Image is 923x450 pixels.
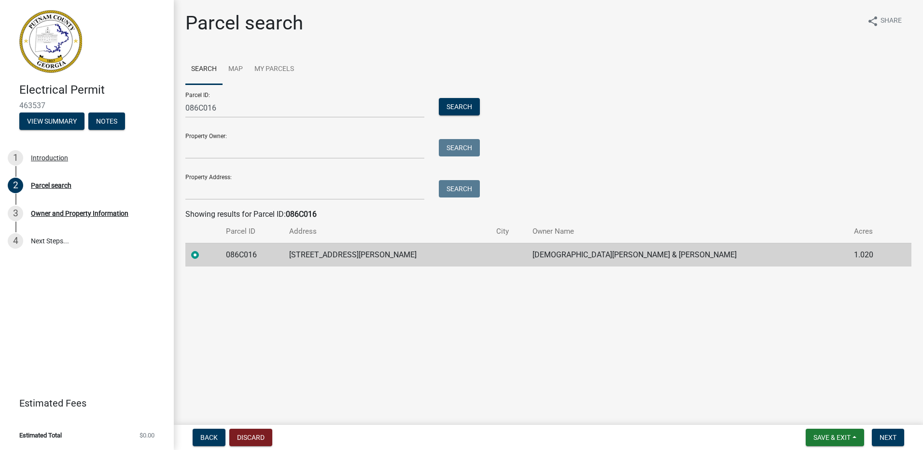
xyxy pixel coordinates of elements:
[527,243,848,267] td: [DEMOGRAPHIC_DATA][PERSON_NAME] & [PERSON_NAME]
[813,434,851,441] span: Save & Exit
[867,15,879,27] i: share
[872,429,904,446] button: Next
[8,178,23,193] div: 2
[880,434,896,441] span: Next
[848,243,894,267] td: 1.020
[19,83,166,97] h4: Electrical Permit
[19,118,84,126] wm-modal-confirm: Summary
[19,432,62,438] span: Estimated Total
[200,434,218,441] span: Back
[220,243,283,267] td: 086C016
[220,220,283,243] th: Parcel ID
[439,180,480,197] button: Search
[193,429,225,446] button: Back
[19,10,82,73] img: Putnam County, Georgia
[8,150,23,166] div: 1
[31,155,68,161] div: Introduction
[185,209,911,220] div: Showing results for Parcel ID:
[8,206,23,221] div: 3
[140,432,154,438] span: $0.00
[185,12,303,35] h1: Parcel search
[881,15,902,27] span: Share
[8,233,23,249] div: 4
[229,429,272,446] button: Discard
[283,243,490,267] td: [STREET_ADDRESS][PERSON_NAME]
[283,220,490,243] th: Address
[31,210,128,217] div: Owner and Property Information
[185,54,223,85] a: Search
[8,394,158,413] a: Estimated Fees
[439,139,480,156] button: Search
[490,220,527,243] th: City
[286,210,317,219] strong: 086C016
[88,112,125,130] button: Notes
[223,54,249,85] a: Map
[249,54,300,85] a: My Parcels
[88,118,125,126] wm-modal-confirm: Notes
[527,220,848,243] th: Owner Name
[848,220,894,243] th: Acres
[19,101,154,110] span: 463537
[19,112,84,130] button: View Summary
[806,429,864,446] button: Save & Exit
[31,182,71,189] div: Parcel search
[439,98,480,115] button: Search
[859,12,909,30] button: shareShare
